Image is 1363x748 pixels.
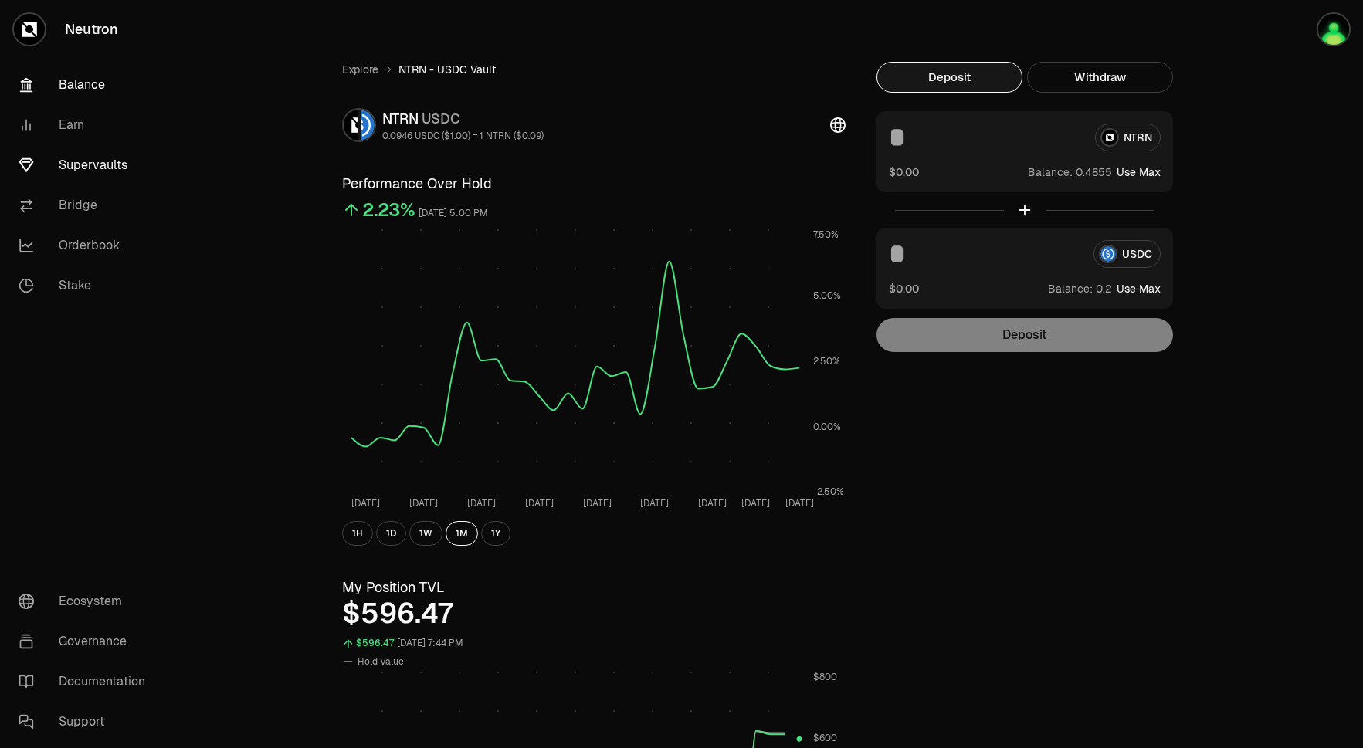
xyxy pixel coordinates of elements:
tspan: [DATE] [785,497,813,509]
tspan: [DATE] [582,497,611,509]
button: 1W [409,521,442,546]
button: Use Max [1117,164,1161,180]
a: Bridge [6,185,167,225]
tspan: [DATE] [351,497,380,509]
button: $0.00 [889,280,919,296]
tspan: [DATE] [409,497,438,509]
div: 2.23% [362,198,415,222]
div: $596.47 [356,635,394,652]
button: Deposit [876,62,1022,93]
span: NTRN - USDC Vault [398,62,496,77]
a: Ecosystem [6,581,167,621]
img: Llewyn Terra [1318,14,1349,45]
h3: My Position TVL [342,577,846,598]
a: Documentation [6,662,167,702]
a: Explore [342,62,378,77]
tspan: 2.50% [813,355,840,367]
a: Earn [6,105,167,145]
span: Balance: [1028,164,1073,180]
tspan: $800 [813,671,837,683]
div: [DATE] 5:00 PM [419,205,488,222]
button: 1H [342,521,373,546]
tspan: [DATE] [466,497,495,509]
img: NTRN Logo [344,110,358,140]
button: Use Max [1117,281,1161,296]
tspan: $600 [813,732,837,744]
a: Stake [6,266,167,306]
tspan: 0.00% [813,421,841,433]
h3: Performance Over Hold [342,173,846,195]
img: USDC Logo [361,110,375,140]
span: Balance: [1048,281,1093,296]
a: Orderbook [6,225,167,266]
button: 1D [376,521,406,546]
button: 1Y [481,521,510,546]
button: $0.00 [889,164,919,180]
a: Balance [6,65,167,105]
div: 0.0946 USDC ($1.00) = 1 NTRN ($0.09) [382,130,544,142]
tspan: -2.50% [813,486,844,498]
span: Hold Value [358,655,404,668]
tspan: [DATE] [741,497,770,509]
tspan: 7.50% [813,228,839,241]
button: Withdraw [1027,62,1173,93]
tspan: 5.00% [813,289,841,302]
span: USDC [422,110,460,127]
div: NTRN [382,108,544,130]
nav: breadcrumb [342,62,846,77]
div: $596.47 [342,598,846,629]
button: 1M [446,521,478,546]
tspan: [DATE] [640,497,669,509]
a: Support [6,702,167,742]
div: [DATE] 7:44 PM [397,635,463,652]
tspan: [DATE] [698,497,727,509]
tspan: [DATE] [524,497,553,509]
a: Governance [6,621,167,662]
a: Supervaults [6,145,167,185]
